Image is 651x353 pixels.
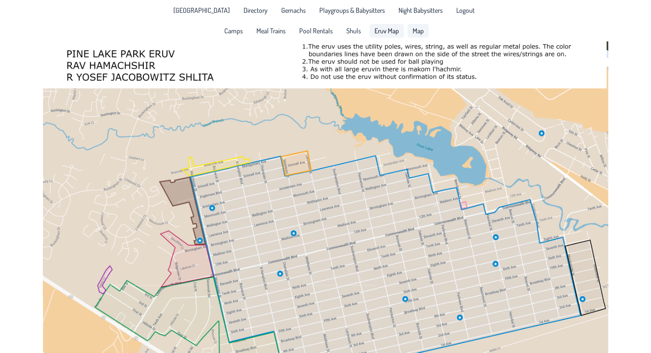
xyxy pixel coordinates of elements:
[168,3,235,17] li: Pine Lake Park
[407,24,429,38] a: Map
[168,3,235,17] a: [GEOGRAPHIC_DATA]
[244,7,268,14] span: Directory
[224,27,243,34] span: Camps
[219,24,248,38] a: Camps
[346,27,361,34] span: Shuls
[341,24,366,38] a: Shuls
[319,7,385,14] span: Playgroups & Babysitters
[173,7,230,14] span: [GEOGRAPHIC_DATA]
[251,24,291,38] a: Meal Trains
[375,27,399,34] span: Eruv Map
[256,27,285,34] span: Meal Trains
[393,3,448,17] a: Night Babysitters
[238,3,273,17] a: Directory
[281,7,306,14] span: Gemachs
[413,27,424,34] span: Map
[276,3,311,17] a: Gemachs
[314,3,390,17] a: Playgroups & Babysitters
[456,7,475,14] span: Logout
[294,24,338,38] a: Pool Rentals
[369,24,404,38] a: Eruv Map
[398,7,443,14] span: Night Babysitters
[451,3,480,17] li: Logout
[299,27,333,34] span: Pool Rentals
